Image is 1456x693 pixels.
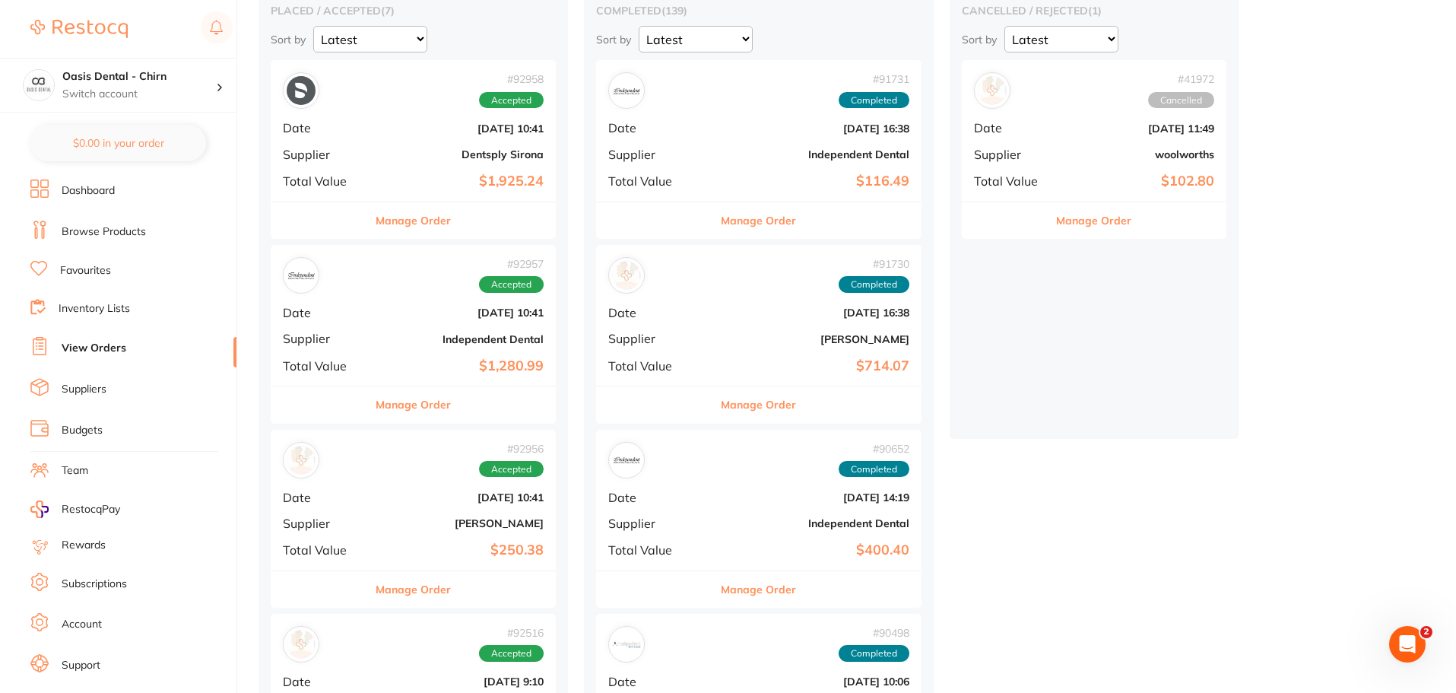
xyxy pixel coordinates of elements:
span: Date [283,675,366,688]
span: Date [608,675,705,688]
b: Independent Dental [717,148,909,161]
span: Completed [839,92,909,109]
span: Date [608,491,705,504]
span: # 90652 [839,443,909,455]
span: Total Value [608,543,705,557]
b: [DATE] 16:38 [717,122,909,135]
p: Sort by [596,33,631,46]
a: Budgets [62,423,103,438]
b: [DATE] 10:41 [378,491,544,504]
span: Date [608,121,705,135]
span: Date [283,491,366,504]
span: Supplier [283,148,366,161]
b: $1,925.24 [378,173,544,189]
img: Independent Dental [612,446,641,475]
b: [PERSON_NAME] [717,333,909,345]
span: Accepted [479,645,544,662]
div: Dentsply Sirona#92958AcceptedDate[DATE] 10:41SupplierDentsply SironaTotal Value$1,925.24Manage Order [271,60,556,239]
span: Supplier [608,517,705,530]
div: Henry Schein Halas#92956AcceptedDate[DATE] 10:41Supplier[PERSON_NAME]Total Value$250.38Manage Order [271,430,556,609]
iframe: Intercom live chat [1389,626,1426,663]
span: Date [608,306,705,319]
button: Manage Order [721,386,796,423]
b: [DATE] 9:10 [378,676,544,688]
img: Dentsply Sirona [287,76,316,105]
b: woolworths [1062,148,1214,161]
button: Manage Order [376,202,451,239]
a: Subscriptions [62,577,127,592]
a: Dashboard [62,183,115,199]
span: Supplier [608,332,705,345]
span: # 90498 [839,627,909,639]
b: Independent Dental [717,517,909,529]
span: Accepted [479,461,544,478]
img: Amalgadent [612,630,641,659]
span: # 92956 [479,443,544,455]
span: Total Value [608,174,705,188]
span: # 91731 [839,73,909,85]
b: $714.07 [717,358,909,374]
span: 2 [1420,626,1432,638]
span: # 91730 [839,258,909,270]
b: [DATE] 14:19 [717,491,909,504]
span: Supplier [283,517,366,530]
b: Independent Dental [378,333,544,345]
img: Independent Dental [287,261,316,290]
h2: completed ( 139 ) [596,4,921,17]
button: Manage Order [1056,202,1131,239]
span: Accepted [479,276,544,293]
b: [DATE] 16:38 [717,307,909,319]
b: [DATE] 10:41 [378,122,544,135]
span: Date [974,121,1050,135]
span: # 92958 [479,73,544,85]
button: Manage Order [376,386,451,423]
a: Account [62,617,102,632]
span: Total Value [283,359,366,373]
a: Support [62,658,100,673]
span: Date [283,121,366,135]
img: Restocq Logo [30,20,128,38]
b: $400.40 [717,542,909,558]
span: Date [283,306,366,319]
img: Independent Dental [612,76,641,105]
span: Supplier [974,148,1050,161]
span: Total Value [974,174,1050,188]
a: Browse Products [62,224,146,240]
span: Supplier [608,148,705,161]
p: Sort by [271,33,306,46]
button: Manage Order [376,571,451,608]
a: View Orders [62,341,126,356]
b: [PERSON_NAME] [378,517,544,529]
img: Henry Schein Halas [612,261,641,290]
b: $116.49 [717,173,909,189]
b: [DATE] 11:49 [1062,122,1214,135]
h2: placed / accepted ( 7 ) [271,4,556,17]
b: [DATE] 10:06 [717,676,909,688]
a: Favourites [60,263,111,278]
span: Supplier [283,332,366,345]
b: $1,280.99 [378,358,544,374]
div: Independent Dental#92957AcceptedDate[DATE] 10:41SupplierIndependent DentalTotal Value$1,280.99Man... [271,245,556,424]
button: $0.00 in your order [30,125,206,161]
span: Total Value [283,174,366,188]
a: Restocq Logo [30,11,128,46]
span: Completed [839,645,909,662]
button: Manage Order [721,202,796,239]
span: Completed [839,461,909,478]
span: Cancelled [1148,92,1214,109]
h4: Oasis Dental - Chirn [62,69,216,84]
span: Completed [839,276,909,293]
a: Rewards [62,538,106,553]
span: Accepted [479,92,544,109]
span: Total Value [283,543,366,557]
button: Manage Order [721,571,796,608]
a: RestocqPay [30,501,120,518]
img: Henry Schein Halas [287,630,316,659]
img: Oasis Dental - Chirn [24,70,54,100]
h2: cancelled / rejected ( 1 ) [962,4,1226,17]
a: Inventory Lists [59,301,130,316]
img: RestocqPay [30,501,49,518]
span: RestocqPay [62,502,120,517]
b: [DATE] 10:41 [378,307,544,319]
p: Switch account [62,87,216,102]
